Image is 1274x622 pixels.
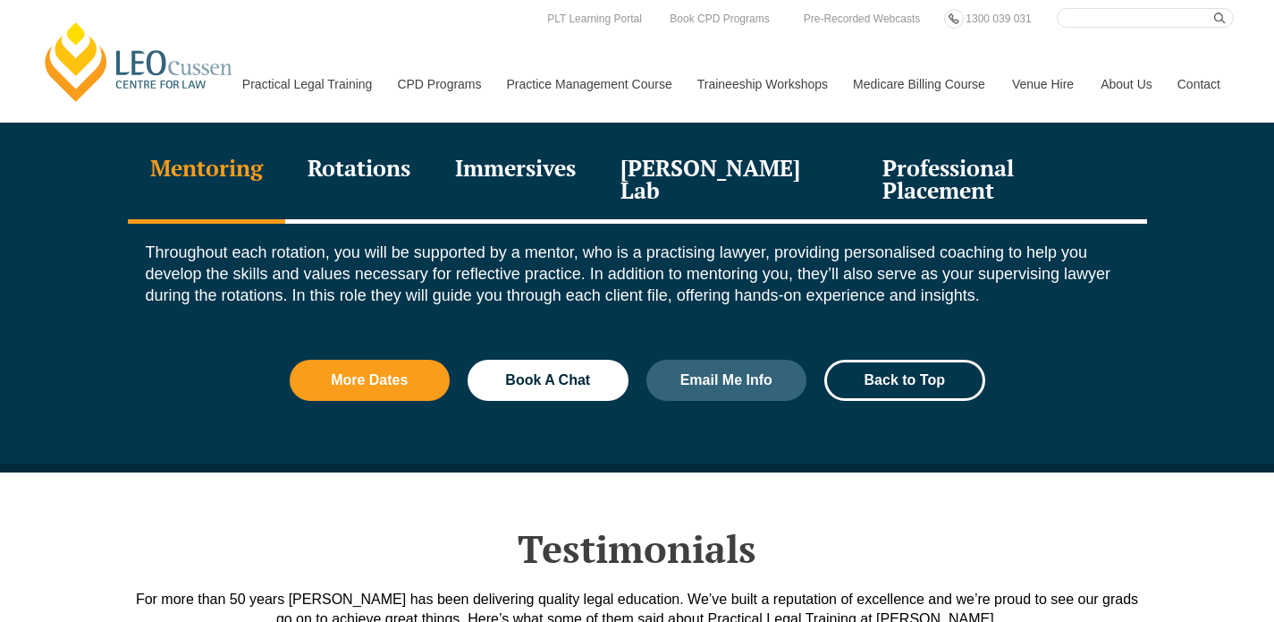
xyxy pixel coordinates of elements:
span: More Dates [331,373,408,388]
div: Mentoring [128,139,285,224]
a: Book CPD Programs [665,9,773,29]
h2: Testimonials [128,526,1147,571]
div: Immersives [433,139,598,224]
span: Book A Chat [505,373,590,388]
a: Practical Legal Training [229,46,384,123]
span: Back to Top [865,373,945,388]
p: Throughout each rotation, you will be supported by a mentor, who is a practising lawyer, providin... [146,242,1129,306]
a: Medicare Billing Course [839,46,999,123]
div: Rotations [285,139,433,224]
a: Email Me Info [646,360,807,401]
a: More Dates [290,360,451,401]
a: PLT Learning Portal [543,9,646,29]
a: Venue Hire [999,46,1087,123]
span: 1300 039 031 [966,13,1031,25]
a: Practice Management Course [494,46,684,123]
div: [PERSON_NAME] Lab [598,139,861,224]
a: About Us [1087,46,1164,123]
iframe: LiveChat chat widget [872,161,1229,577]
a: Pre-Recorded Webcasts [799,9,925,29]
div: Professional Placement [860,139,1146,224]
a: Book A Chat [468,360,629,401]
a: Contact [1164,46,1234,123]
a: [PERSON_NAME] Centre for Law [40,20,238,104]
a: Traineeship Workshops [684,46,839,123]
a: Back to Top [824,360,985,401]
a: CPD Programs [384,46,493,123]
a: 1300 039 031 [961,9,1035,29]
span: Email Me Info [680,373,772,388]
